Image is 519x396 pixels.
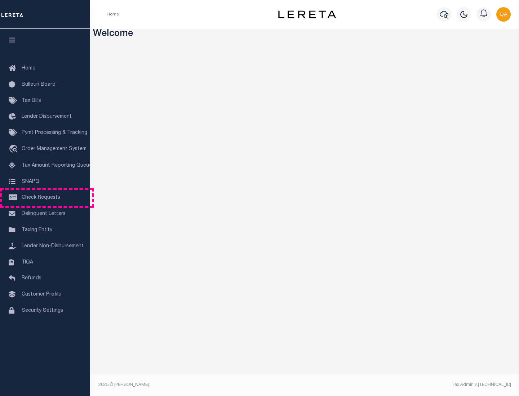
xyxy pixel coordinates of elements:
[22,211,66,216] span: Delinquent Letters
[22,292,61,297] span: Customer Profile
[22,195,60,200] span: Check Requests
[496,7,511,22] img: svg+xml;base64,PHN2ZyB4bWxucz0iaHR0cDovL3d3dy53My5vcmcvMjAwMC9zdmciIHBvaW50ZXItZXZlbnRzPSJub25lIi...
[278,10,336,18] img: logo-dark.svg
[93,29,516,40] h3: Welcome
[22,82,56,87] span: Bulletin Board
[22,260,33,265] span: TIQA
[22,147,86,152] span: Order Management System
[22,228,52,233] span: Taxing Entity
[9,145,20,154] i: travel_explore
[22,179,39,184] span: SNAPQ
[22,308,63,313] span: Security Settings
[22,98,41,103] span: Tax Bills
[310,382,511,388] div: Tax Admin v.[TECHNICAL_ID]
[22,276,41,281] span: Refunds
[22,66,35,71] span: Home
[107,11,119,18] li: Home
[93,382,305,388] div: 2025 © [PERSON_NAME].
[22,244,84,249] span: Lender Non-Disbursement
[22,114,72,119] span: Lender Disbursement
[22,130,87,135] span: Pymt Processing & Tracking
[22,163,92,168] span: Tax Amount Reporting Queue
